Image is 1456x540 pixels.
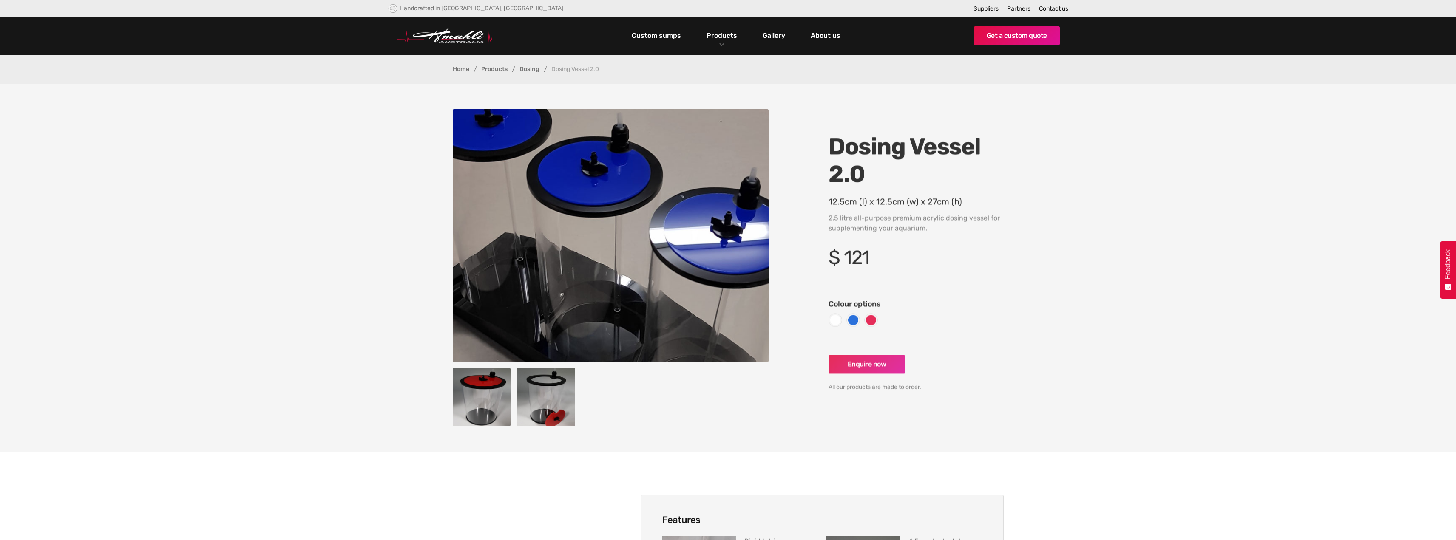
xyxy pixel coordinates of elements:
a: Partners [1007,5,1030,12]
div: Products [700,17,744,55]
div: cm (h) [937,196,962,206]
a: open lightbox [453,368,511,426]
img: Dosing vessel 2.0 [453,368,511,426]
a: Get a custom quote [974,26,1060,45]
a: Suppliers [974,5,999,12]
p: 2.5 litre all-purpose premium acrylic dosing vessel for supplementing your aquarium. [829,213,1004,233]
a: open lightbox [453,109,769,362]
a: open lightbox [517,368,575,426]
a: Home [453,66,469,72]
div: 12.5 [829,196,845,206]
a: home [397,28,499,44]
div: All our products are made to order. [829,382,1004,392]
a: Products [481,66,508,72]
h6: Colour options [829,299,1004,309]
button: Feedback - Show survey [1440,241,1456,299]
img: Dosing Vessel 2.0 [453,109,769,362]
img: Dosing vessel 2.0 without lid [517,368,575,426]
h1: Dosing Vessel 2.0 [829,133,1004,188]
div: cm (w) x [892,196,925,206]
a: Enquire now [829,355,905,373]
div: 27 [928,196,937,206]
img: Hmahli Australia Logo [397,28,499,44]
div: cm (l) x [845,196,874,206]
h4: $ 121 [829,246,1004,269]
div: 12.5 [876,196,892,206]
a: Custom sumps [630,28,683,43]
div: Handcrafted in [GEOGRAPHIC_DATA], [GEOGRAPHIC_DATA] [400,5,564,12]
a: Products [704,29,739,42]
a: Dosing [519,66,539,72]
span: Feedback [1444,249,1452,279]
h4: Features [662,515,982,526]
a: Contact us [1039,5,1068,12]
a: Gallery [761,28,787,43]
a: About us [809,28,843,43]
div: Dosing Vessel 2.0 [551,66,599,72]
